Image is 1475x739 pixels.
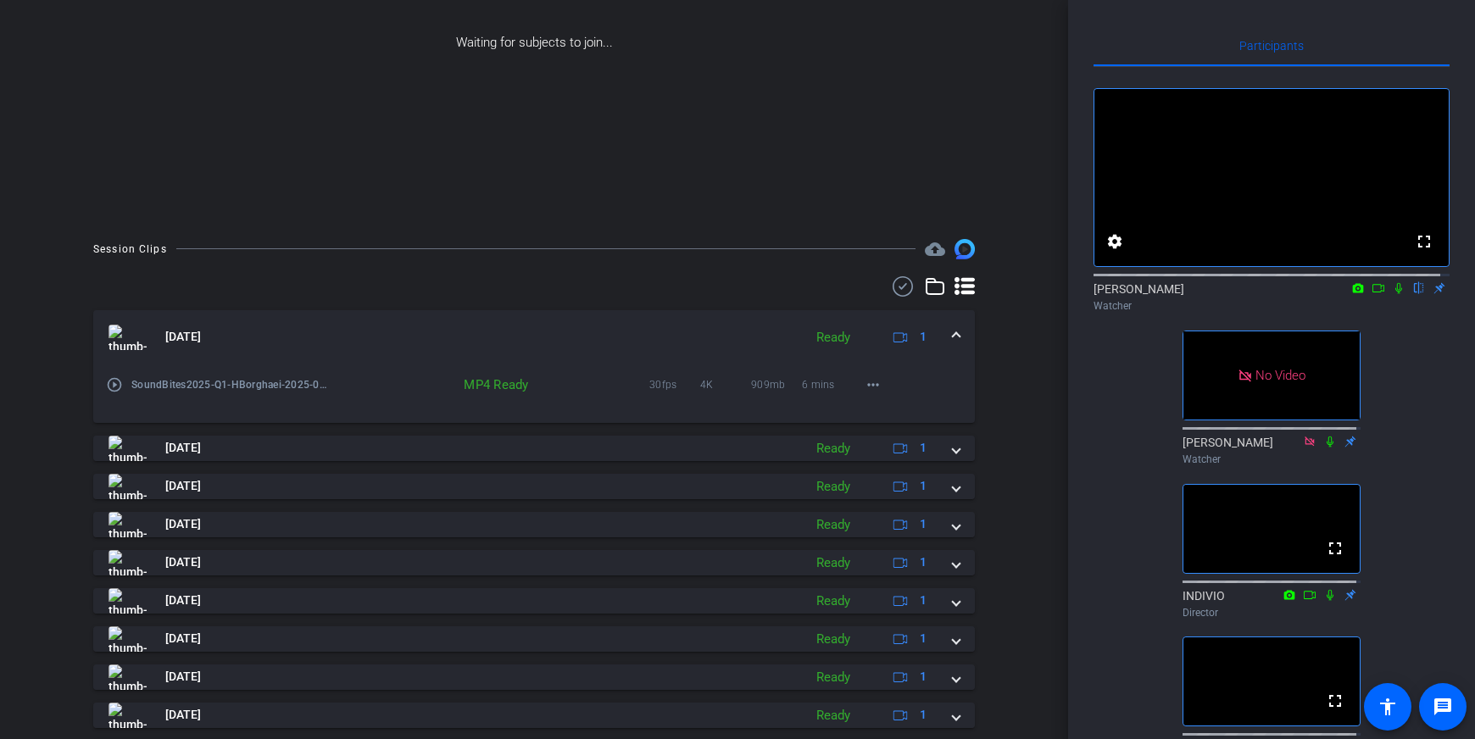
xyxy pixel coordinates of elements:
mat-icon: accessibility [1378,697,1398,717]
span: SoundBites2025-Q1-HBorghaei-2025-09-23-10-16-09-634-0 [131,376,329,393]
mat-expansion-panel-header: thumb-nail[DATE]Ready1 [93,512,975,537]
img: thumb-nail [109,512,147,537]
span: 909mb [751,376,802,393]
span: 1 [920,592,927,609]
span: 1 [920,477,927,495]
img: thumb-nail [109,664,147,690]
span: [DATE] [165,477,201,495]
div: [PERSON_NAME] [1183,434,1361,467]
mat-expansion-panel-header: thumb-nail[DATE]Ready1 [93,626,975,652]
mat-icon: more_horiz [863,375,883,395]
mat-icon: flip [1409,280,1429,295]
div: Ready [808,515,859,535]
mat-icon: fullscreen [1325,538,1345,558]
img: thumb-nail [109,436,147,461]
span: [DATE] [165,630,201,647]
span: 1 [920,630,927,647]
span: [DATE] [165,515,201,533]
span: 30fps [649,376,700,393]
span: 1 [920,553,927,571]
span: [DATE] [165,668,201,686]
span: Destinations for your clips [925,239,945,259]
img: thumb-nail [109,626,147,652]
div: Ready [808,439,859,458]
span: 4K [700,376,751,393]
div: INDIVIO [1183,587,1361,620]
mat-expansion-panel-header: thumb-nail[DATE]Ready1 [93,664,975,690]
img: Session clips [955,239,975,259]
div: Watcher [1183,452,1361,467]
mat-expansion-panel-header: thumb-nail[DATE]Ready1 [93,436,975,461]
img: thumb-nail [109,474,147,499]
span: 6 mins [802,376,853,393]
div: Director [1183,605,1361,620]
div: Watcher [1094,298,1450,314]
mat-icon: settings [1105,231,1125,252]
img: thumb-nail [109,588,147,614]
span: 1 [920,328,927,346]
img: thumb-nail [109,325,147,350]
div: Ready [808,328,859,347]
div: Session Clips [93,241,167,258]
mat-icon: fullscreen [1325,691,1345,711]
div: Ready [808,706,859,725]
span: 1 [920,515,927,533]
span: 1 [920,439,927,457]
mat-icon: fullscreen [1414,231,1434,252]
div: Ready [808,553,859,573]
mat-icon: play_circle_outline [106,376,123,393]
div: [PERSON_NAME] [1094,281,1450,314]
mat-icon: cloud_upload [925,239,945,259]
mat-expansion-panel-header: thumb-nail[DATE]Ready1 [93,550,975,575]
span: 1 [920,706,927,724]
span: No Video [1255,368,1305,383]
mat-expansion-panel-header: thumb-nail[DATE]Ready1 [93,588,975,614]
span: [DATE] [165,328,201,346]
span: [DATE] [165,439,201,457]
div: Ready [808,668,859,687]
img: thumb-nail [109,550,147,575]
img: thumb-nail [109,703,147,728]
div: MP4 Ready [441,376,537,393]
mat-expansion-panel-header: thumb-nail[DATE]Ready1 [93,474,975,499]
span: 1 [920,668,927,686]
span: [DATE] [165,592,201,609]
span: [DATE] [165,706,201,724]
div: Ready [808,477,859,497]
div: Ready [808,630,859,649]
mat-expansion-panel-header: thumb-nail[DATE]Ready1 [93,703,975,728]
div: thumb-nail[DATE]Ready1 [93,364,975,423]
span: [DATE] [165,553,201,571]
mat-icon: message [1433,697,1453,717]
span: Participants [1239,40,1304,52]
mat-expansion-panel-header: thumb-nail[DATE]Ready1 [93,310,975,364]
div: Ready [808,592,859,611]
